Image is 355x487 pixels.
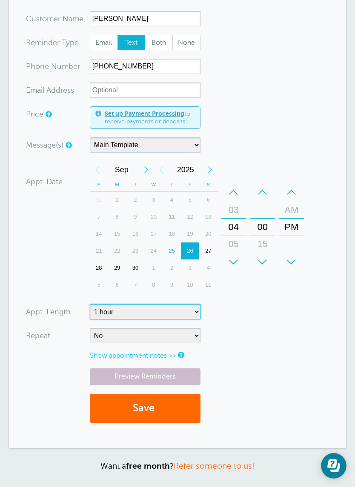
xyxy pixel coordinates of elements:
[250,184,275,271] div: Minutes
[144,225,163,242] div: Wednesday, September 17
[144,276,163,293] div: Wednesday, October 8
[181,276,199,293] div: Friday, October 10
[181,242,199,259] div: Friday, September 26
[144,208,163,225] div: 10
[199,276,218,293] div: 11
[90,208,108,225] div: Sunday, September 7
[90,83,200,98] input: Optional
[199,259,218,276] div: Saturday, October 4
[108,259,126,276] div: Monday, September 29
[172,35,200,50] label: None
[126,208,145,225] div: Tuesday, September 9
[26,15,40,23] span: Cus
[26,86,41,94] span: Ema
[145,35,173,50] label: Both
[108,225,126,242] div: 15
[26,39,79,46] label: Reminder Type
[199,208,218,225] div: 13
[26,178,63,185] label: Appt. Date
[163,242,181,259] div: Today, Thursday, September 25
[90,242,108,259] div: 21
[181,191,199,208] div: Friday, September 5
[181,259,199,276] div: Friday, October 3
[223,219,244,236] div: 04
[126,208,145,225] div: 9
[144,191,163,208] div: Wednesday, September 3
[90,368,200,385] a: Preview Reminders
[181,225,199,242] div: 19
[117,35,146,50] label: Text
[163,208,181,225] div: 11
[26,110,43,118] label: Price
[163,208,181,225] div: Thursday, September 11
[145,35,172,50] span: Both
[163,225,181,242] div: 18
[281,219,302,236] div: PM
[26,63,40,70] span: Pho
[108,259,126,276] div: 29
[199,242,218,259] div: Saturday, September 27
[90,352,176,359] a: Show appointment notes >>
[108,191,126,208] div: Monday, September 1
[163,276,181,293] div: 9
[26,83,90,98] div: ress
[163,242,181,259] div: 25
[144,191,163,208] div: 3
[26,141,63,149] label: Message(s)
[223,253,244,270] div: 06
[126,259,145,276] div: Tuesday, September 30
[126,191,145,208] div: Tuesday, September 2
[181,191,199,208] div: 5
[90,225,108,242] div: Sunday, September 14
[90,161,105,178] div: Previous Month
[223,202,244,219] div: 03
[108,276,126,293] div: Monday, October 6
[105,110,195,125] span: to receive payments or deposits!
[144,242,163,259] div: Wednesday, September 24
[181,276,199,293] div: 10
[40,15,69,23] span: tomer N
[169,161,202,178] span: 2025
[199,276,218,293] div: Saturday, October 11
[90,35,117,50] span: Email
[181,242,199,259] div: 26
[108,191,126,208] div: 1
[108,208,126,225] div: 8
[126,225,145,242] div: 16
[126,242,145,259] div: 23
[181,225,199,242] div: Friday, September 19
[199,242,218,259] div: 27
[26,11,90,26] div: ame
[163,178,181,191] th: T
[90,276,108,293] div: 5
[138,161,154,178] div: Next Month
[126,242,145,259] div: Tuesday, September 23
[144,225,163,242] div: 17
[144,208,163,225] div: Wednesday, September 10
[144,259,163,276] div: Wednesday, October 1
[126,191,145,208] div: 2
[90,242,108,259] div: Sunday, September 21
[108,178,126,191] th: M
[126,259,145,276] div: 30
[108,208,126,225] div: Monday, September 8
[126,276,145,293] div: Tuesday, October 7
[252,219,273,236] div: 00
[163,191,181,208] div: 4
[163,276,181,293] div: Thursday, October 9
[105,110,184,117] a: Set up Payment Processing
[90,259,108,276] div: Sunday, September 28
[105,161,138,178] span: September
[163,259,181,276] div: 2
[90,225,108,242] div: 14
[90,259,108,276] div: 28
[223,236,244,253] div: 05
[26,332,50,339] label: Repeat
[90,394,200,423] button: Save
[221,184,246,271] div: Hours
[108,225,126,242] div: Monday, September 15
[199,259,218,276] div: 4
[90,276,108,293] div: Sunday, October 5
[163,191,181,208] div: Thursday, September 4
[202,161,218,178] div: Next Year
